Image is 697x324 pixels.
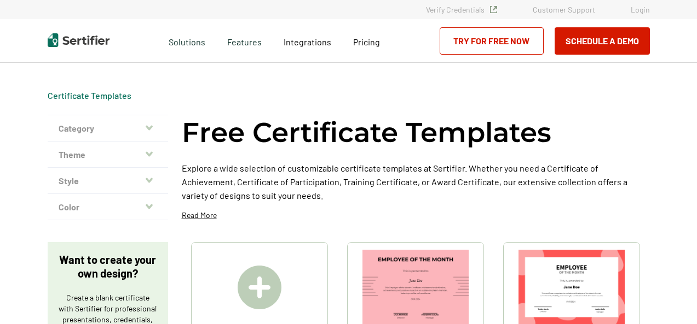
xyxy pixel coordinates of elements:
a: Integrations [284,34,331,48]
a: Verify Credentials [426,5,497,14]
img: Create A Blank Certificate [238,266,281,309]
div: Breadcrumb [48,90,131,101]
h1: Free Certificate Templates [182,115,551,150]
button: Color [48,194,168,220]
span: Integrations [284,37,331,47]
span: Solutions [169,34,205,48]
button: Category [48,115,168,142]
p: Explore a wide selection of customizable certificate templates at Sertifier. Whether you need a C... [182,161,650,202]
button: Theme [48,142,168,168]
a: Certificate Templates [48,90,131,101]
img: Verified [490,6,497,13]
a: Customer Support [533,5,595,14]
img: Sertifier | Digital Credentialing Platform [48,33,110,47]
a: Pricing [353,34,380,48]
span: Features [227,34,262,48]
p: Want to create your own design? [59,253,157,280]
span: Pricing [353,37,380,47]
p: Read More [182,210,217,221]
a: Login [631,5,650,14]
a: Try for Free Now [440,27,544,55]
button: Style [48,168,168,194]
